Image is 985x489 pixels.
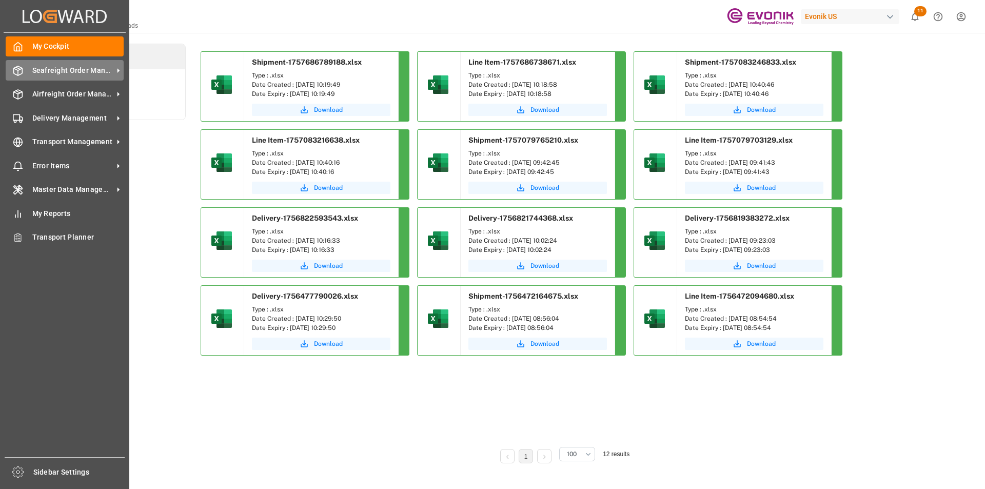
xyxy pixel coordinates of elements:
[468,260,607,272] a: Download
[530,183,559,192] span: Download
[685,314,823,323] div: Date Created : [DATE] 08:54:54
[685,236,823,245] div: Date Created : [DATE] 09:23:03
[32,232,124,243] span: Transport Planner
[209,228,234,253] img: microsoft-excel-2019--v1.png
[252,89,390,99] div: Date Expiry : [DATE] 10:19:49
[252,149,390,158] div: Type : .xlsx
[314,183,343,192] span: Download
[685,182,823,194] button: Download
[6,36,124,56] a: My Cockpit
[314,105,343,114] span: Download
[252,136,360,144] span: Line Item-1757083216638.xlsx
[685,104,823,116] button: Download
[468,136,578,144] span: Shipment-1757079765210.xlsx
[685,167,823,177] div: Date Expiry : [DATE] 09:41:43
[530,261,559,270] span: Download
[685,158,823,167] div: Date Created : [DATE] 09:41:43
[685,136,793,144] span: Line Item-1757079703129.xlsx
[801,7,903,26] button: Evonik US
[252,245,390,255] div: Date Expiry : [DATE] 10:16:33
[314,339,343,348] span: Download
[685,323,823,332] div: Date Expiry : [DATE] 08:54:54
[209,306,234,331] img: microsoft-excel-2019--v1.png
[747,105,776,114] span: Download
[642,228,667,253] img: microsoft-excel-2019--v1.png
[468,245,607,255] div: Date Expiry : [DATE] 10:02:24
[747,261,776,270] span: Download
[468,149,607,158] div: Type : .xlsx
[209,72,234,97] img: microsoft-excel-2019--v1.png
[468,323,607,332] div: Date Expiry : [DATE] 08:56:04
[32,161,113,171] span: Error Items
[252,292,358,300] span: Delivery-1756477790026.xlsx
[32,89,113,100] span: Airfreight Order Management
[6,203,124,223] a: My Reports
[685,260,823,272] button: Download
[252,338,390,350] button: Download
[914,6,927,16] span: 11
[468,158,607,167] div: Date Created : [DATE] 09:42:45
[500,449,515,463] li: Previous Page
[32,184,113,195] span: Master Data Management
[468,89,607,99] div: Date Expiry : [DATE] 10:18:58
[685,149,823,158] div: Type : .xlsx
[252,104,390,116] button: Download
[252,80,390,89] div: Date Created : [DATE] 10:19:49
[252,236,390,245] div: Date Created : [DATE] 10:16:33
[252,182,390,194] button: Download
[685,338,823,350] button: Download
[252,314,390,323] div: Date Created : [DATE] 10:29:50
[642,150,667,175] img: microsoft-excel-2019--v1.png
[468,305,607,314] div: Type : .xlsx
[747,339,776,348] span: Download
[927,5,950,28] button: Help Center
[252,260,390,272] button: Download
[567,449,577,459] span: 100
[6,227,124,247] a: Transport Planner
[524,453,528,460] a: 1
[468,214,573,222] span: Delivery-1756821744368.xlsx
[519,449,533,463] li: 1
[252,227,390,236] div: Type : .xlsx
[252,158,390,167] div: Date Created : [DATE] 10:40:16
[426,150,450,175] img: microsoft-excel-2019--v1.png
[468,80,607,89] div: Date Created : [DATE] 10:18:58
[747,183,776,192] span: Download
[252,58,362,66] span: Shipment-1757686789188.xlsx
[903,5,927,28] button: show 11 new notifications
[468,338,607,350] button: Download
[252,71,390,80] div: Type : .xlsx
[530,339,559,348] span: Download
[314,261,343,270] span: Download
[468,58,576,66] span: Line Item-1757686738671.xlsx
[685,80,823,89] div: Date Created : [DATE] 10:40:46
[685,58,796,66] span: Shipment-1757083246833.xlsx
[468,236,607,245] div: Date Created : [DATE] 10:02:24
[468,167,607,177] div: Date Expiry : [DATE] 09:42:45
[468,314,607,323] div: Date Created : [DATE] 08:56:04
[468,292,578,300] span: Shipment-1756472164675.xlsx
[252,214,358,222] span: Delivery-1756822593543.xlsx
[209,150,234,175] img: microsoft-excel-2019--v1.png
[603,451,629,458] span: 12 results
[468,182,607,194] button: Download
[685,292,794,300] span: Line Item-1756472094680.xlsx
[32,208,124,219] span: My Reports
[426,306,450,331] img: microsoft-excel-2019--v1.png
[727,8,794,26] img: Evonik-brand-mark-Deep-Purple-RGB.jpeg_1700498283.jpeg
[685,245,823,255] div: Date Expiry : [DATE] 09:23:03
[537,449,551,463] li: Next Page
[32,65,113,76] span: Seafreight Order Management
[685,214,790,222] span: Delivery-1756819383272.xlsx
[642,306,667,331] img: microsoft-excel-2019--v1.png
[801,9,899,24] div: Evonik US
